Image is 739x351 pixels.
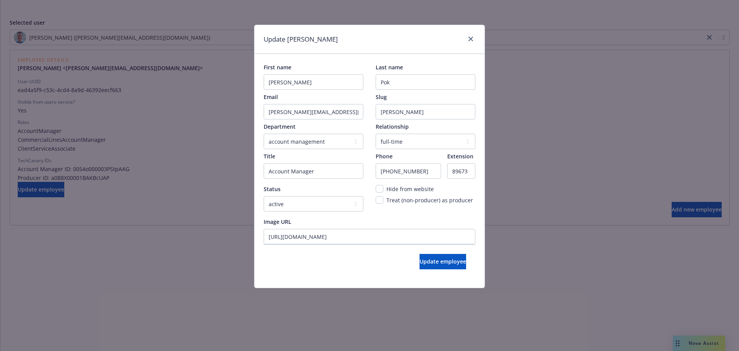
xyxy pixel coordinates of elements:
h1: Update [PERSON_NAME] [264,34,338,44]
span: Title [264,153,275,160]
span: Treat (non-producer) as producer [386,196,473,204]
a: close [466,34,475,44]
span: Department [264,123,296,130]
span: Email [264,93,278,101]
span: Slug [376,93,387,101]
span: Hide from website [386,185,434,193]
span: Extension [447,153,473,160]
span: Status [264,185,281,193]
span: First name [264,64,291,71]
span: Image URL [264,218,291,225]
span: Update employee [420,258,466,265]
span: Phone [376,153,393,160]
span: Relationship [376,123,409,130]
button: Update employee [420,254,466,269]
span: Last name [376,64,403,71]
